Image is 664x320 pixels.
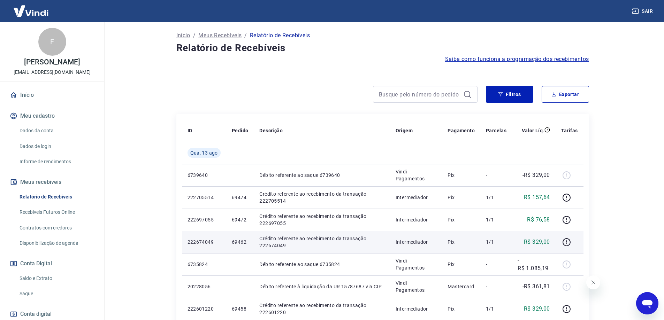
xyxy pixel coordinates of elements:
[522,127,544,134] p: Valor Líq.
[193,31,196,40] p: /
[188,239,221,245] p: 222674049
[486,216,506,223] p: 1/1
[631,5,656,18] button: Sair
[259,172,384,179] p: Débito referente ao saque 6739640
[188,172,221,179] p: 6739640
[396,280,437,294] p: Vindi Pagamentos
[448,283,475,290] p: Mastercard
[522,171,550,179] p: -R$ 329,00
[17,205,96,219] a: Recebíveis Futuros Online
[636,292,658,314] iframe: Botão para abrir a janela de mensagens
[188,194,221,201] p: 222705514
[17,287,96,301] a: Saque
[448,172,475,179] p: Pix
[232,305,248,312] p: 69458
[20,309,52,319] span: Conta digital
[17,221,96,235] a: Contratos com credores
[448,305,475,312] p: Pix
[486,261,506,268] p: -
[17,271,96,286] a: Saldo e Extrato
[448,239,475,245] p: Pix
[8,256,96,271] button: Conta Digital
[527,216,550,224] p: R$ 76,58
[232,127,248,134] p: Pedido
[259,190,384,204] p: Crédito referente ao recebimento da transação 222705514
[259,235,384,249] p: Crédito referente ao recebimento da transação 222674049
[524,305,550,313] p: R$ 329,00
[586,275,600,289] iframe: Fechar mensagem
[542,86,589,103] button: Exportar
[524,193,550,202] p: R$ 157,64
[259,127,283,134] p: Descrição
[486,127,506,134] p: Parcelas
[176,31,190,40] a: Início
[396,239,437,245] p: Intermediador
[396,216,437,223] p: Intermediador
[396,305,437,312] p: Intermediador
[244,31,247,40] p: /
[17,124,96,138] a: Dados da conta
[17,236,96,250] a: Disponibilização de agenda
[176,41,589,55] h4: Relatório de Recebíveis
[448,127,475,134] p: Pagamento
[198,31,242,40] a: Meus Recebíveis
[524,238,550,246] p: R$ 329,00
[17,190,96,204] a: Relatório de Recebíveis
[17,155,96,169] a: Informe de rendimentos
[486,194,506,201] p: 1/1
[8,108,96,124] button: Meu cadastro
[486,305,506,312] p: 1/1
[396,168,437,182] p: Vindi Pagamentos
[190,149,218,156] span: Qua, 13 ago
[522,282,550,291] p: -R$ 361,81
[561,127,578,134] p: Tarifas
[188,305,221,312] p: 222601220
[518,256,550,273] p: -R$ 1.085,19
[396,257,437,271] p: Vindi Pagamentos
[448,216,475,223] p: Pix
[448,194,475,201] p: Pix
[232,216,248,223] p: 69472
[259,302,384,316] p: Crédito referente ao recebimento da transação 222601220
[445,55,589,63] a: Saiba como funciona a programação dos recebimentos
[486,283,506,290] p: -
[396,127,413,134] p: Origem
[259,261,384,268] p: Débito referente ao saque 6735824
[448,261,475,268] p: Pix
[396,194,437,201] p: Intermediador
[486,172,506,179] p: -
[8,87,96,103] a: Início
[232,239,248,245] p: 69462
[8,174,96,190] button: Meus recebíveis
[259,213,384,227] p: Crédito referente ao recebimento da transação 222697055
[232,194,248,201] p: 69474
[188,127,192,134] p: ID
[188,283,221,290] p: 20228056
[250,31,310,40] p: Relatório de Recebíveis
[8,0,54,22] img: Vindi
[14,69,91,76] p: [EMAIL_ADDRESS][DOMAIN_NAME]
[379,89,460,100] input: Busque pelo número do pedido
[486,86,533,103] button: Filtros
[486,239,506,245] p: 1/1
[17,139,96,154] a: Dados de login
[4,5,59,10] span: Olá! Precisa de ajuda?
[188,216,221,223] p: 222697055
[24,58,80,66] p: [PERSON_NAME]
[188,261,221,268] p: 6735824
[38,28,66,56] div: F
[259,283,384,290] p: Débito referente à liquidação da UR 15787687 via CIP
